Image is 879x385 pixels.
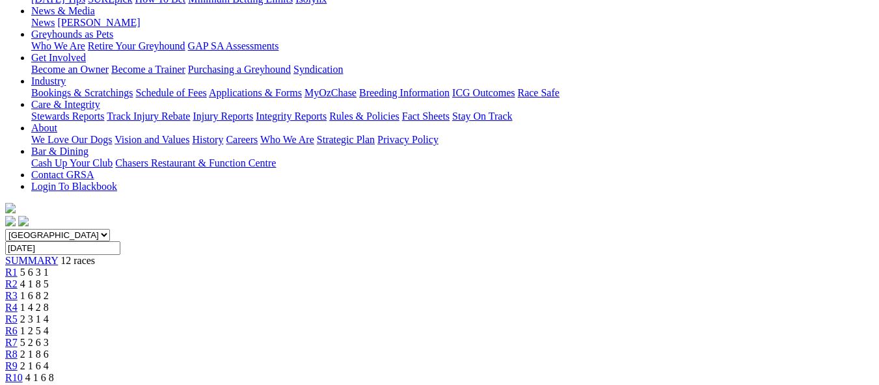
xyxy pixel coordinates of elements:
a: Breeding Information [359,87,450,98]
a: SUMMARY [5,255,58,266]
a: [PERSON_NAME] [57,17,140,28]
a: Care & Integrity [31,99,100,110]
a: R6 [5,325,18,336]
input: Select date [5,241,120,255]
span: 2 1 6 4 [20,360,49,371]
a: R4 [5,302,18,313]
a: Bookings & Scratchings [31,87,133,98]
a: Vision and Values [115,134,189,145]
span: 2 1 8 6 [20,349,49,360]
a: About [31,122,57,133]
a: Careers [226,134,258,145]
a: Race Safe [517,87,559,98]
span: 5 2 6 3 [20,337,49,348]
a: GAP SA Assessments [188,40,279,51]
a: Strategic Plan [317,134,375,145]
img: facebook.svg [5,216,16,226]
a: Who We Are [31,40,85,51]
a: R9 [5,360,18,371]
a: Contact GRSA [31,169,94,180]
a: R3 [5,290,18,301]
a: Integrity Reports [256,111,327,122]
a: We Love Our Dogs [31,134,112,145]
a: Fact Sheets [402,111,450,122]
a: Who We Are [260,134,314,145]
a: Greyhounds as Pets [31,29,113,40]
a: History [192,134,223,145]
div: Get Involved [31,64,874,75]
a: R8 [5,349,18,360]
a: ICG Outcomes [452,87,515,98]
a: R7 [5,337,18,348]
div: Industry [31,87,874,99]
span: 1 2 5 4 [20,325,49,336]
div: About [31,134,874,146]
div: Bar & Dining [31,157,874,169]
a: News [31,17,55,28]
a: Cash Up Your Club [31,157,113,168]
a: R5 [5,313,18,325]
span: 2 3 1 4 [20,313,49,325]
div: Greyhounds as Pets [31,40,874,52]
span: 1 6 8 2 [20,290,49,301]
a: Stay On Track [452,111,512,122]
a: Rules & Policies [329,111,399,122]
a: R10 [5,372,23,383]
div: Care & Integrity [31,111,874,122]
a: R1 [5,267,18,278]
a: Applications & Forms [209,87,302,98]
span: 5 6 3 1 [20,267,49,278]
img: logo-grsa-white.png [5,203,16,213]
a: Become a Trainer [111,64,185,75]
a: Schedule of Fees [135,87,206,98]
span: 12 races [61,255,95,266]
span: 1 4 2 8 [20,302,49,313]
a: Track Injury Rebate [107,111,190,122]
span: 4 1 6 8 [25,372,54,383]
a: Chasers Restaurant & Function Centre [115,157,276,168]
a: R2 [5,278,18,289]
a: Purchasing a Greyhound [188,64,291,75]
a: Login To Blackbook [31,181,117,192]
a: Become an Owner [31,64,109,75]
a: Privacy Policy [377,134,439,145]
a: Syndication [293,64,343,75]
a: News & Media [31,5,95,16]
a: Get Involved [31,52,86,63]
a: Bar & Dining [31,146,88,157]
img: twitter.svg [18,216,29,226]
span: 4 1 8 5 [20,278,49,289]
a: MyOzChase [304,87,357,98]
a: Stewards Reports [31,111,104,122]
a: Retire Your Greyhound [88,40,185,51]
div: News & Media [31,17,874,29]
a: Injury Reports [193,111,253,122]
a: Industry [31,75,66,86]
